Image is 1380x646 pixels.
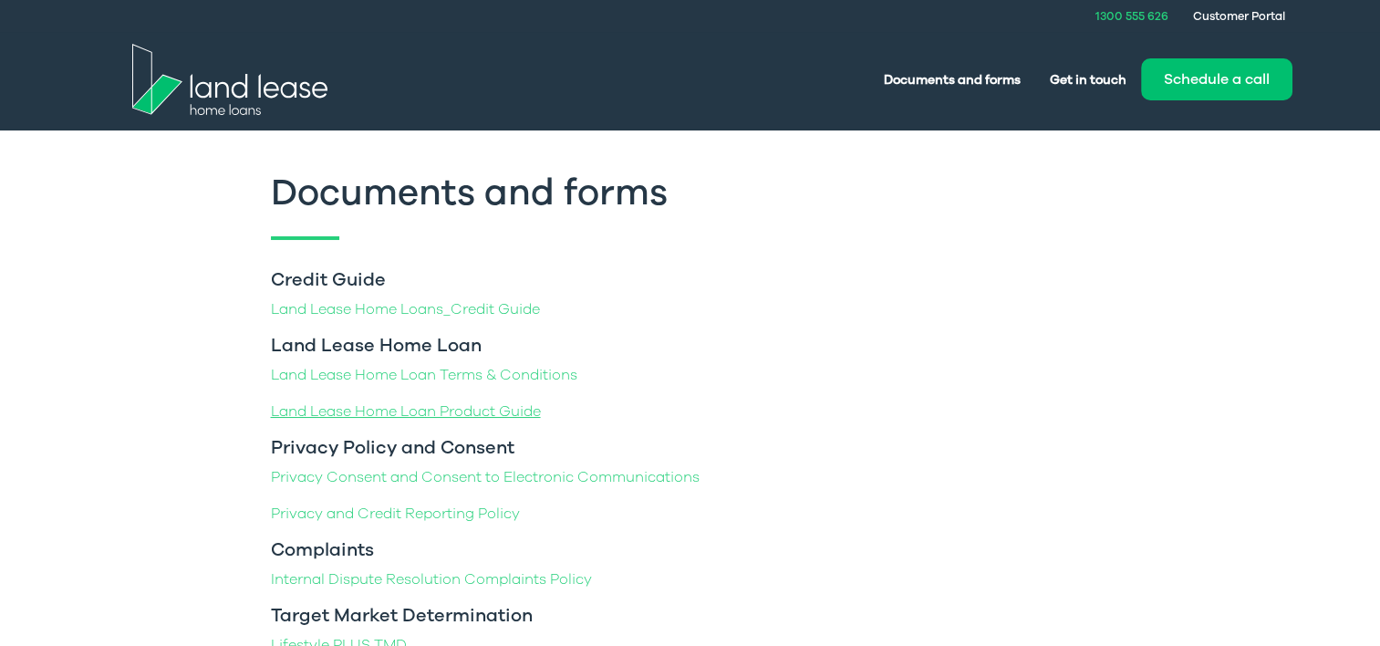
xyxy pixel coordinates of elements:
[132,44,327,115] img: Land Lease Home Loans
[271,504,520,524] a: Privacy and Credit Reporting Policy
[869,63,1035,97] a: Documents and forms
[271,467,700,487] a: Privacy Consent and Consent to Electronic Communications
[1193,8,1285,24] a: Customer Portal
[271,401,541,422] a: Land Lease Home Loan Product Guide
[271,335,1110,357] h3: Land Lease Home Loan
[271,269,1110,291] h3: Credit Guide
[271,437,1110,459] h3: Privacy Policy and Consent
[1141,58,1292,100] button: Schedule a call
[271,299,540,319] a: Land Lease Home Loans_Credit Guide
[271,569,592,589] a: Internal Dispute Resolution Complaints Policy
[271,174,1110,240] h1: Documents and forms
[271,605,1110,627] h3: Target Market Determination
[271,365,577,385] a: Land Lease Home Loan Terms & Conditions
[1095,8,1168,24] a: 1300 555 626
[1035,63,1141,97] a: Get in touch
[271,539,1110,561] h3: Complaints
